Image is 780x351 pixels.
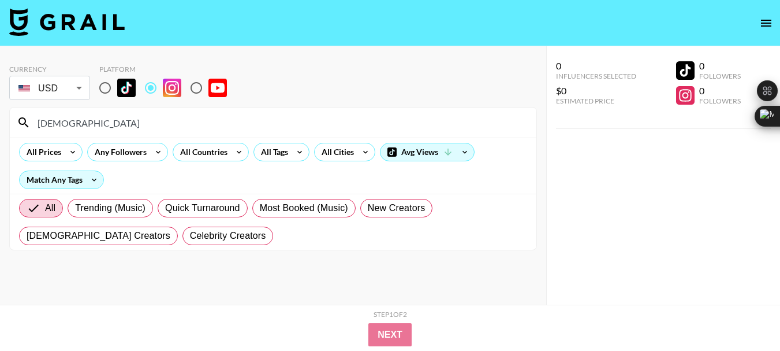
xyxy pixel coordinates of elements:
span: Trending (Music) [75,201,145,215]
div: Followers [699,97,741,105]
span: [DEMOGRAPHIC_DATA] Creators [27,229,170,243]
span: Celebrity Creators [190,229,266,243]
div: All Tags [254,143,290,161]
button: open drawer [755,12,778,35]
div: Influencers Selected [556,72,636,80]
div: Step 1 of 2 [374,310,407,319]
input: Search by User Name [31,113,529,132]
div: $0 [556,85,636,97]
img: YouTube [208,79,227,97]
span: Most Booked (Music) [260,201,348,215]
div: Any Followers [88,143,149,161]
span: New Creators [368,201,426,215]
img: Instagram [163,79,181,97]
div: Match Any Tags [20,171,103,189]
img: TikTok [117,79,136,97]
div: All Countries [173,143,230,161]
span: All [45,201,55,215]
button: Next [368,323,412,346]
div: Currency [9,65,90,73]
div: 0 [699,60,741,72]
div: Estimated Price [556,97,636,105]
span: Quick Turnaround [165,201,240,215]
div: Followers [699,72,741,80]
div: 0 [699,85,741,97]
div: USD [12,78,88,98]
div: 0 [556,60,636,72]
div: All Cities [315,143,356,161]
iframe: Drift Widget Chat Controller [722,293,766,337]
div: All Prices [20,143,64,161]
div: Platform [99,65,236,73]
img: Grail Talent [9,8,125,36]
div: Avg Views [380,143,474,161]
